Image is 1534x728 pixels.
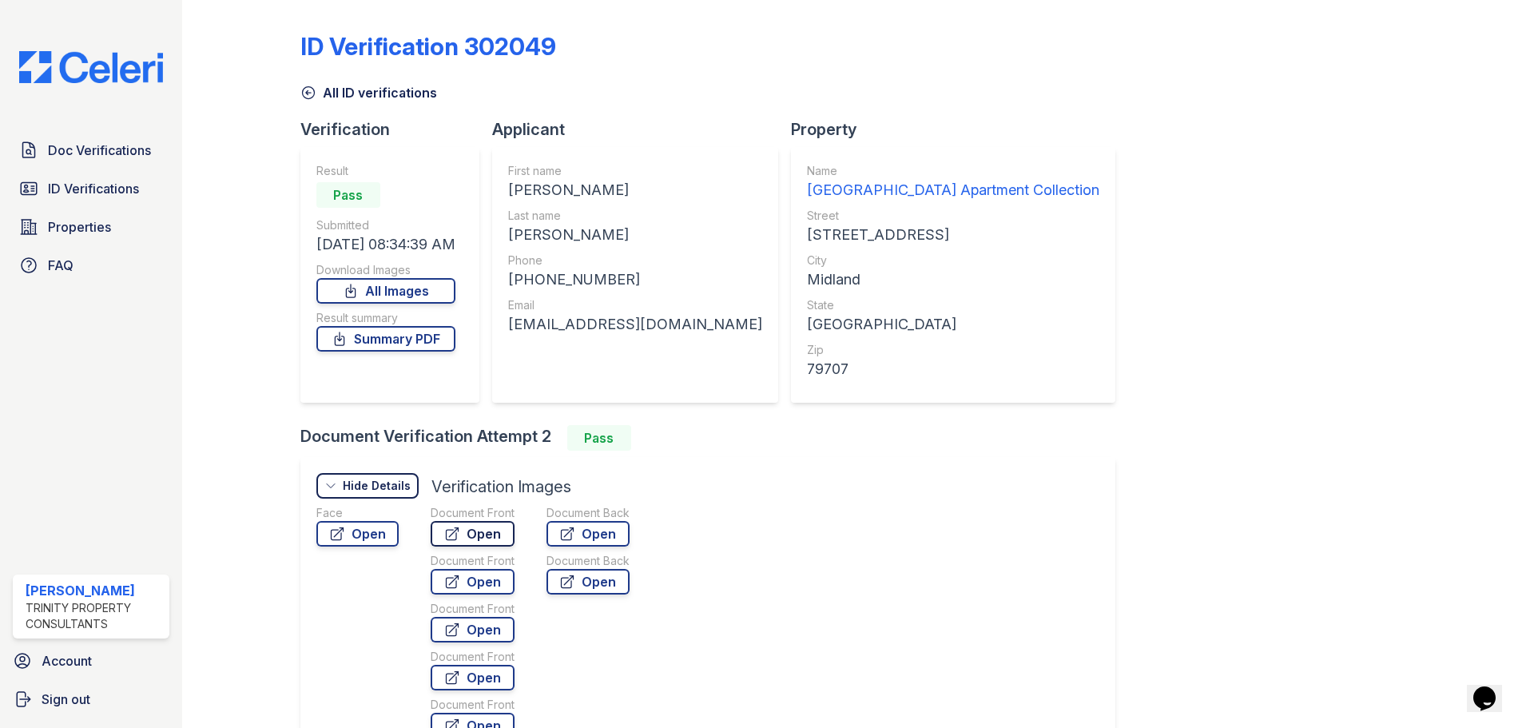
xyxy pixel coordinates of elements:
div: Submitted [316,217,455,233]
div: [PERSON_NAME] [26,581,163,600]
a: Name [GEOGRAPHIC_DATA] Apartment Collection [807,163,1099,201]
div: [EMAIL_ADDRESS][DOMAIN_NAME] [508,313,762,336]
div: Document Back [546,505,630,521]
a: Summary PDF [316,326,455,352]
div: City [807,253,1099,269]
div: Result summary [316,310,455,326]
div: [PERSON_NAME] [508,179,762,201]
div: [PERSON_NAME] [508,224,762,246]
div: Email [508,297,762,313]
a: Doc Verifications [13,134,169,166]
div: [PHONE_NUMBER] [508,269,762,291]
a: All ID verifications [300,83,437,102]
div: Verification [300,118,492,141]
span: FAQ [48,256,74,275]
div: Document Front [431,697,515,713]
div: Verification Images [431,475,571,498]
div: Document Front [431,505,515,521]
a: Account [6,645,176,677]
div: Midland [807,269,1099,291]
div: [GEOGRAPHIC_DATA] [807,313,1099,336]
span: Account [42,651,92,670]
div: 79707 [807,358,1099,380]
div: Applicant [492,118,791,141]
div: First name [508,163,762,179]
a: Open [431,617,515,642]
a: Open [431,521,515,547]
div: Download Images [316,262,455,278]
div: Document Front [431,553,515,569]
div: Property [791,118,1128,141]
div: Last name [508,208,762,224]
div: Pass [567,425,631,451]
iframe: chat widget [1467,664,1518,712]
div: Street [807,208,1099,224]
div: Pass [316,182,380,208]
a: Open [546,521,630,547]
div: Phone [508,253,762,269]
a: Open [431,665,515,690]
a: All Images [316,278,455,304]
a: Open [546,569,630,595]
div: Trinity Property Consultants [26,600,163,632]
div: Face [316,505,399,521]
a: Sign out [6,683,176,715]
div: [DATE] 08:34:39 AM [316,233,455,256]
a: FAQ [13,249,169,281]
div: Result [316,163,455,179]
div: [GEOGRAPHIC_DATA] Apartment Collection [807,179,1099,201]
div: Document Verification Attempt 2 [300,425,1128,451]
span: Sign out [42,690,90,709]
span: Properties [48,217,111,237]
div: Name [807,163,1099,179]
img: CE_Logo_Blue-a8612792a0a2168367f1c8372b55b34899dd931a85d93a1a3d3e32e68fde9ad4.png [6,51,176,83]
a: Properties [13,211,169,243]
a: Open [316,521,399,547]
div: ID Verification 302049 [300,32,556,61]
span: Doc Verifications [48,141,151,160]
div: Document Front [431,601,515,617]
span: ID Verifications [48,179,139,198]
a: ID Verifications [13,173,169,205]
div: Zip [807,342,1099,358]
div: Document Front [431,649,515,665]
div: Hide Details [343,478,411,494]
div: State [807,297,1099,313]
a: Open [431,569,515,595]
div: [STREET_ADDRESS] [807,224,1099,246]
div: Document Back [546,553,630,569]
